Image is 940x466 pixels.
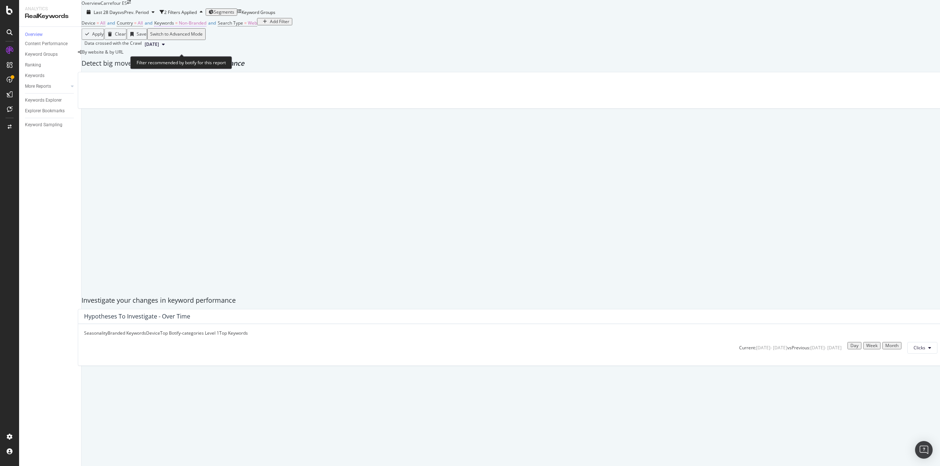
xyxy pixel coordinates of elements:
a: More Reports [25,83,69,90]
div: Add Filter [270,19,289,24]
div: Detect big movements in your [82,59,940,68]
div: Investigate your changes in keyword performance [82,296,940,305]
span: Keywords [154,20,174,26]
button: Day [847,342,861,349]
div: Keyword Sampling [25,121,62,129]
span: = [175,20,178,26]
button: Switch to Advanced Mode [147,28,206,40]
span: Clicks [914,345,925,351]
button: Clicks [907,342,937,354]
span: By website & by URL [82,49,123,55]
a: Content Performance [25,40,76,48]
a: Keyword Sampling [25,121,76,129]
button: Apply [82,28,104,40]
button: Clear [104,28,127,40]
span: Segments [214,9,234,15]
div: Save [137,32,147,37]
button: [DATE] [142,40,168,49]
button: Segments [206,8,237,16]
div: Seasonality [84,330,108,336]
div: Branded Keywords [108,330,146,336]
span: = [244,20,247,26]
div: Overview [25,32,43,38]
span: Country [117,20,133,26]
a: Keywords [25,72,76,80]
button: Last 28 DaysvsPrev. Period [82,9,160,16]
div: Current: [739,345,756,351]
div: Open Intercom Messenger [915,441,933,459]
span: = [97,20,99,26]
span: All [100,20,105,26]
a: Keywords Explorer [25,97,76,104]
div: 2 Filters Applied [164,9,197,15]
span: Web [248,20,257,26]
div: Data crossed with the Crawl [84,40,142,49]
div: Analytics [25,6,75,12]
div: Top Botify-categories Level 1 [160,330,219,336]
div: legacy label [78,49,123,55]
div: Explorer Bookmarks [25,107,65,115]
div: More Reports [25,83,51,90]
span: Device [82,20,95,26]
a: Overview [25,31,76,39]
span: and [145,20,152,26]
span: and [208,20,216,26]
span: Search Type [218,20,243,26]
div: [DATE] - [DATE] [756,345,787,351]
div: Apply [92,32,104,37]
span: Last 28 Days [94,9,120,15]
button: Save [127,28,147,40]
div: Top Keywords [219,330,248,336]
button: Week [863,342,881,349]
button: Month [882,342,901,349]
div: Device [146,330,160,336]
div: Keyword Groups [242,9,275,15]
div: Hypotheses to Investigate - Over Time [84,313,190,320]
div: Week [866,343,878,348]
div: Keywords [25,72,44,80]
button: 2 Filters Applied [160,6,206,18]
span: vs Prev. Period [120,9,149,15]
span: and [107,20,115,26]
div: Clear [115,32,126,37]
div: Month [885,343,899,348]
a: Keyword Groups [25,51,76,58]
div: Keyword Groups [25,51,58,58]
div: Content Performance [25,40,68,48]
div: Ranking [25,61,41,69]
div: Day [850,343,858,348]
button: Add Filter [257,18,292,25]
div: vs Previous : [787,345,810,351]
a: Explorer Bookmarks [25,107,76,115]
div: [DATE] - [DATE] [810,345,842,351]
div: Switch to Advanced Mode [150,32,203,37]
span: = [134,20,137,26]
div: Keywords Explorer [25,97,62,104]
span: Non-Branded [179,20,206,26]
span: All [138,20,143,26]
div: Filter recommended by botify for this report [130,56,232,69]
button: Keyword Groups [237,6,275,18]
div: RealKeywords [25,12,75,21]
span: 2025 Sep. 29th [145,41,159,48]
a: Ranking [25,61,76,69]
